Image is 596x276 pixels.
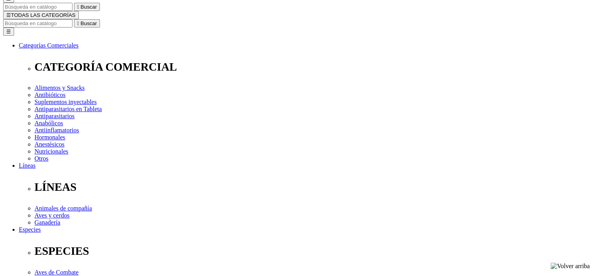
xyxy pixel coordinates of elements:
iframe: Brevo live chat [4,190,135,272]
button: ☰ [3,27,14,36]
p: LÍNEAS [34,181,593,194]
i:  [77,20,79,26]
a: Antiinflamatorios [34,127,79,133]
button:  Buscar [74,3,100,11]
a: Antiparasitarios en Tableta [34,106,102,112]
a: Antiparasitarios [34,113,74,119]
a: Hormonales [34,134,65,141]
a: Otros [34,155,49,162]
input: Buscar [3,3,72,11]
button: ☰TODAS LAS CATEGORÍAS [3,11,79,19]
input: Buscar [3,19,72,27]
img: Volver arriba [551,263,590,270]
a: Aves de Combate [34,269,79,276]
span: Buscar [81,20,97,26]
a: Nutricionales [34,148,68,155]
button:  Buscar [74,19,100,27]
a: Anabólicos [34,120,63,126]
p: CATEGORÍA COMERCIAL [34,60,593,73]
span: ☰ [6,12,11,18]
a: Antibióticos [34,91,65,98]
i:  [77,4,79,10]
a: Alimentos y Snacks [34,84,85,91]
a: Anestésicos [34,141,64,148]
a: Suplementos inyectables [34,99,97,105]
a: Categorías Comerciales [19,42,78,49]
p: ESPECIES [34,245,593,258]
span: Buscar [81,4,97,10]
a: Líneas [19,162,36,169]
